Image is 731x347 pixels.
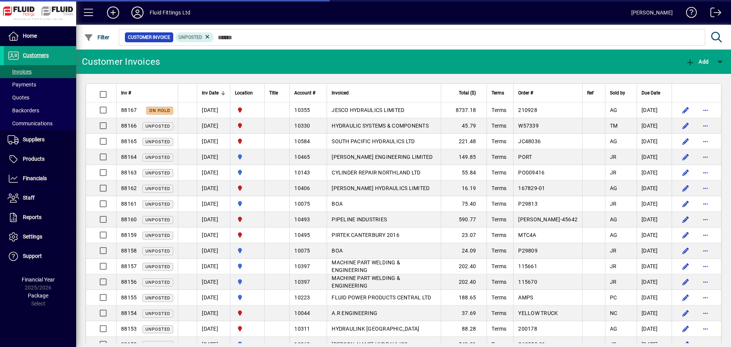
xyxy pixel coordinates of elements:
span: AUCKLAND [235,246,260,255]
span: Location [235,89,253,97]
div: Location [235,89,260,97]
td: 16.19 [441,181,487,196]
span: 88163 [121,170,137,176]
span: Terms [492,185,506,191]
span: NC [610,310,618,316]
span: CHRISTCHURCH [235,215,260,224]
div: Inv # [121,89,173,97]
span: 88154 [121,310,137,316]
span: P29809 [518,248,538,254]
span: 10406 [294,185,310,191]
span: Customers [23,52,49,58]
span: Unposted [145,327,170,332]
span: [PERSON_NAME] HYDRAULICS LIMITED [332,185,429,191]
span: 88157 [121,263,137,269]
button: More options [699,213,712,225]
span: CHRISTCHURCH [235,184,260,192]
span: 10044 [294,310,310,316]
span: HYDRAULINK [GEOGRAPHIC_DATA] [332,326,419,332]
span: Terms [492,89,504,97]
span: Filter [84,34,110,40]
span: Unposted [145,202,170,207]
span: 88162 [121,185,137,191]
a: Support [4,247,76,266]
td: [DATE] [197,134,230,149]
span: AG [610,326,618,332]
div: Ref [587,89,600,97]
span: Unposted [145,264,170,269]
td: [DATE] [637,212,672,227]
span: MACHINE PART WELDING & ENGINEERING [332,275,400,289]
button: More options [699,323,712,335]
span: Financials [23,175,47,181]
span: Account # [294,89,315,97]
span: CHRISTCHURCH [235,309,260,317]
div: Fluid Fittings Ltd [150,6,190,19]
span: 167829-01 [518,185,545,191]
span: Terms [492,138,506,144]
span: Quotes [8,94,29,101]
span: P29813 [518,201,538,207]
span: JR [610,154,617,160]
span: 10075 [294,248,310,254]
td: [DATE] [637,243,672,259]
span: 88164 [121,154,137,160]
span: AUCKLAND [235,262,260,270]
button: Edit [680,307,692,319]
td: 202.40 [441,274,487,290]
span: CHRISTCHURCH [235,325,260,333]
span: 88158 [121,248,137,254]
td: [DATE] [197,196,230,212]
button: Edit [680,260,692,272]
td: [DATE] [197,102,230,118]
span: Ref [587,89,594,97]
span: Terms [492,326,506,332]
span: MTC4A [518,232,536,238]
span: Unposted [145,186,170,191]
span: 88156 [121,279,137,285]
span: Unposted [145,217,170,222]
button: More options [699,182,712,194]
span: 88166 [121,123,137,129]
span: Terms [492,154,506,160]
span: Home [23,33,37,39]
td: 88.28 [441,321,487,337]
td: 37.69 [441,305,487,321]
span: Products [23,156,45,162]
button: Edit [680,323,692,335]
span: 10143 [294,170,310,176]
span: Sold by [610,89,625,97]
span: 115670 [518,279,537,285]
td: [DATE] [197,212,230,227]
span: 200178 [518,326,537,332]
button: Edit [680,245,692,257]
span: A.R ENGINEERING [332,310,377,316]
span: Terms [492,107,506,113]
span: 88155 [121,294,137,301]
button: More options [699,198,712,210]
span: Title [269,89,278,97]
span: Unposted [145,124,170,129]
span: JR [610,279,617,285]
td: [DATE] [197,149,230,165]
div: Inv Date [202,89,225,97]
td: [DATE] [197,321,230,337]
button: Edit [680,104,692,116]
button: Edit [680,182,692,194]
span: Settings [23,233,42,240]
button: More options [699,260,712,272]
div: Due Date [642,89,667,97]
button: Profile [125,6,150,19]
td: [DATE] [197,259,230,274]
td: [DATE] [637,118,672,134]
span: AUCKLAND [235,200,260,208]
button: More options [699,245,712,257]
td: [DATE] [197,227,230,243]
span: 88160 [121,216,137,222]
span: Customer Invoice [128,34,170,41]
button: Edit [680,276,692,288]
td: [DATE] [637,134,672,149]
span: 10493 [294,216,310,222]
span: Unposted [145,171,170,176]
a: Invoices [4,65,76,78]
